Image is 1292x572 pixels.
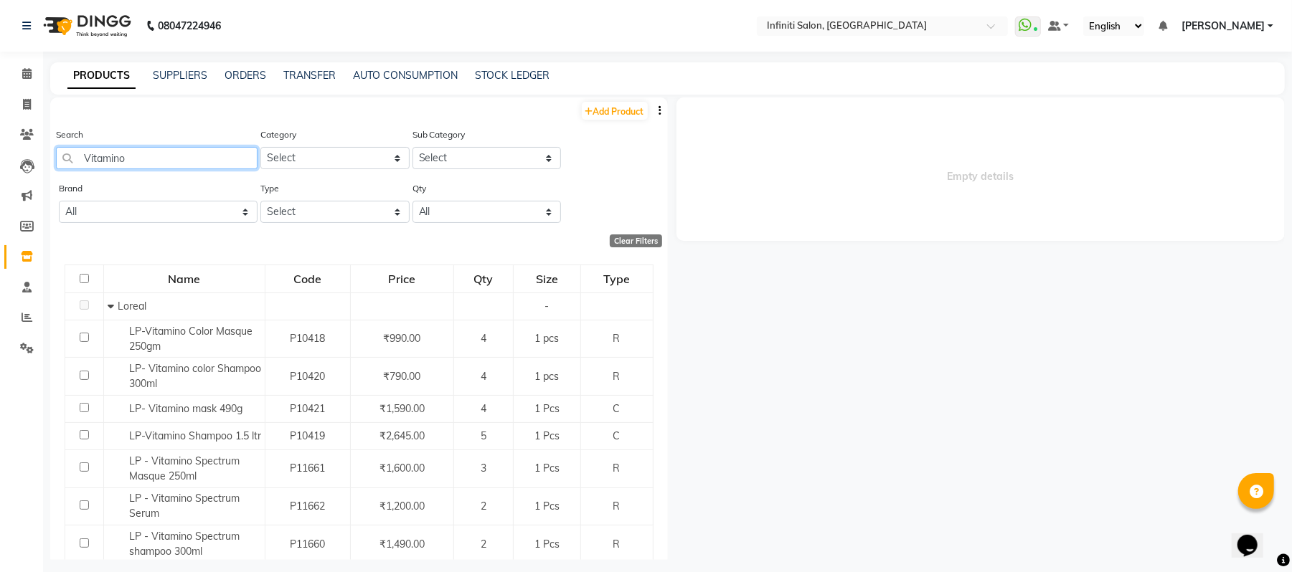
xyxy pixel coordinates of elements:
[610,234,662,247] div: Clear Filters
[283,69,336,82] a: TRANSFER
[129,429,261,442] span: LP-Vitamino Shampoo 1.5 ltr
[455,266,512,292] div: Qty
[266,266,349,292] div: Code
[56,128,83,141] label: Search
[129,362,261,390] span: LP- Vitamino color Shampoo 300ml
[353,69,458,82] a: AUTO CONSUMPTION
[67,63,136,89] a: PRODUCTS
[290,332,325,345] span: P10418
[37,6,135,46] img: logo
[153,69,207,82] a: SUPPLIERS
[352,266,453,292] div: Price
[290,500,325,513] span: P11662
[260,128,296,141] label: Category
[613,500,621,513] span: R
[105,266,264,292] div: Name
[129,530,240,558] span: LP - Vitamino Spectrum shampoo 300ml
[676,97,1286,241] span: Empty details
[544,300,549,313] span: -
[290,538,325,550] span: P11660
[129,492,240,520] span: LP - Vitamino Spectrum Serum
[379,462,425,475] span: ₹1,600.00
[56,147,258,169] input: Search by product name or code
[582,266,652,292] div: Type
[613,370,621,383] span: R
[379,538,425,550] span: ₹1,490.00
[412,128,466,141] label: Sub Category
[481,370,486,383] span: 4
[290,402,325,415] span: P10421
[475,69,550,82] a: STOCK LEDGER
[534,370,559,383] span: 1 pcs
[534,429,560,442] span: 1 Pcs
[412,182,426,195] label: Qty
[290,462,325,475] span: P11661
[481,429,486,442] span: 5
[1182,19,1265,34] span: [PERSON_NAME]
[225,69,266,82] a: ORDERS
[379,500,425,513] span: ₹1,200.00
[481,332,486,345] span: 4
[129,325,253,353] span: LP-Vitamino Color Masque 250gm
[1232,515,1278,558] iframe: chat widget
[534,500,560,513] span: 1 Pcs
[108,300,118,313] span: Collapse Row
[582,102,648,120] a: Add Product
[481,500,486,513] span: 2
[290,429,325,442] span: P10419
[481,538,486,550] span: 2
[514,266,580,292] div: Size
[613,538,621,550] span: R
[118,300,146,313] span: Loreal
[379,429,425,442] span: ₹2,645.00
[59,182,82,195] label: Brand
[534,402,560,415] span: 1 Pcs
[260,182,279,195] label: Type
[613,402,621,415] span: C
[379,402,425,415] span: ₹1,590.00
[534,462,560,475] span: 1 Pcs
[290,370,325,383] span: P10420
[613,332,621,345] span: R
[481,462,486,475] span: 3
[383,332,420,345] span: ₹990.00
[534,332,559,345] span: 1 pcs
[129,454,240,482] span: LP - Vitamino Spectrum Masque 250ml
[481,402,486,415] span: 4
[613,462,621,475] span: R
[613,429,621,442] span: C
[383,370,420,383] span: ₹790.00
[129,402,242,415] span: LP- Vitamino mask 490g
[534,538,560,550] span: 1 Pcs
[158,6,221,46] b: 08047224946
